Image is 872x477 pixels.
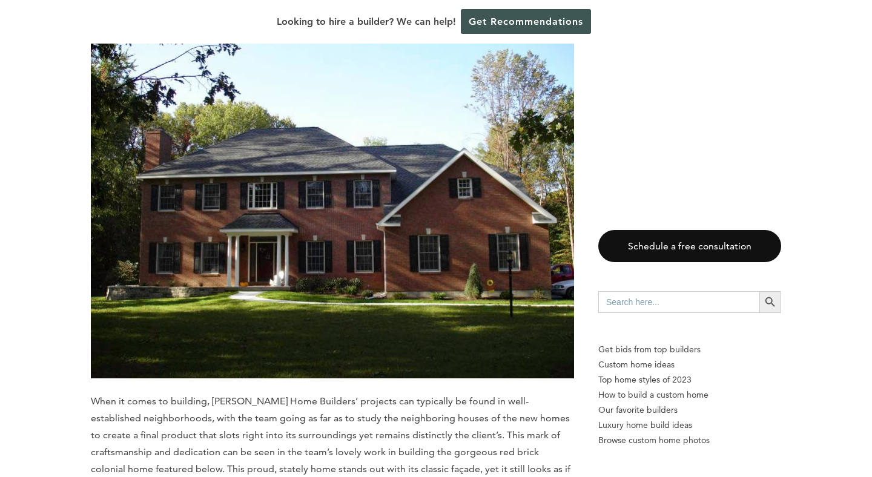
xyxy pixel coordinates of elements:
a: Get Recommendations [461,9,591,34]
a: Browse custom home photos [598,433,781,448]
svg: Search [764,295,777,309]
input: Search here... [598,291,759,313]
a: Schedule a free consultation [598,230,781,262]
a: Our favorite builders [598,403,781,418]
a: Top home styles of 2023 [598,372,781,387]
a: Luxury home build ideas [598,418,781,433]
a: How to build a custom home [598,387,781,403]
a: Custom home ideas [598,357,781,372]
iframe: Drift Widget Chat Controller [639,390,857,462]
p: Get bids from top builders [598,342,781,357]
img: Hanifin Home Builders, Inc. upstate ny home builders [91,16,574,378]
